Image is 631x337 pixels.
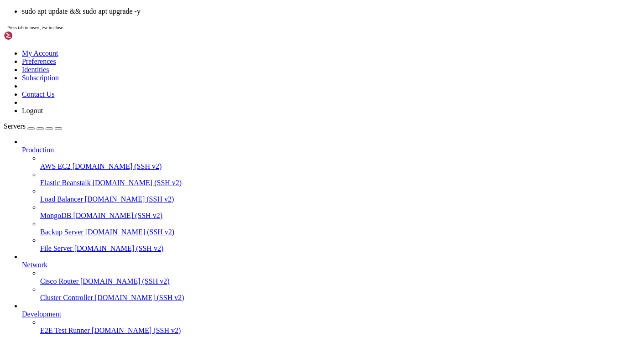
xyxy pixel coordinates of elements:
span: Cisco Router [40,277,78,285]
span: Cluster Controller [40,294,93,301]
li: sudo apt update && sudo apt upgrade -y [22,7,627,16]
img: Shellngn [4,31,56,40]
li: Cisco Router [DOMAIN_NAME] (SSH v2) [40,269,627,285]
span: AWS EC2 [40,162,71,170]
li: Elastic Beanstalk [DOMAIN_NAME] (SSH v2) [40,171,627,187]
a: AWS EC2 [DOMAIN_NAME] (SSH v2) [40,162,627,171]
x-row: 111 of these updates are standard security updates. [4,125,511,133]
a: Development [22,310,627,318]
span: Elastic Beanstalk [40,179,91,187]
span: Development [22,310,61,318]
span: Press tab to insert, esc to close. [7,25,64,30]
a: Logout [22,107,43,114]
x-row: root@tucan-01:~# sudo apt update && sudo apt up [4,246,511,254]
a: File Server [DOMAIN_NAME] (SSH v2) [40,244,627,253]
span: Backup Server [40,228,83,236]
a: Backup Server [DOMAIN_NAME] (SSH v2) [40,228,627,236]
x-row: The programs included with the Ubuntu system are free software; [4,193,511,201]
span: [DOMAIN_NAME] (SSH v2) [95,294,184,301]
li: Cluster Controller [DOMAIN_NAME] (SSH v2) [40,285,627,302]
span: [DOMAIN_NAME] (SSH v2) [85,228,175,236]
span: Production [22,146,54,154]
x-row: Ubuntu comes with ABSOLUTELY NO WARRANTY, to the extent permitted by [4,223,511,231]
x-row: * Documentation: [URL][DOMAIN_NAME] [4,19,511,26]
li: Load Balancer [DOMAIN_NAME] (SSH v2) [40,187,627,203]
li: File Server [DOMAIN_NAME] (SSH v2) [40,236,627,253]
a: Identities [22,66,49,73]
a: Servers [4,122,62,130]
span: Servers [4,122,26,130]
a: Load Balancer [DOMAIN_NAME] (SSH v2) [40,195,627,203]
span: File Server [40,244,73,252]
a: Elastic Beanstalk [DOMAIN_NAME] (SSH v2) [40,179,627,187]
x-row: Swap usage: 0% [4,87,511,95]
span: [DOMAIN_NAME] (SSH v2) [85,195,174,203]
x-row: Memory usage: 1% IPv4 address for eth0: [TECHNICAL_ID] [4,79,511,87]
a: Cisco Router [DOMAIN_NAME] (SSH v2) [40,277,627,285]
x-row: * Support: [URL][DOMAIN_NAME] [4,34,511,42]
li: Development [22,302,627,335]
span: [DOMAIN_NAME] (SSH v2) [73,212,162,219]
a: Network [22,261,627,269]
span: [DOMAIN_NAME] (SSH v2) [92,327,181,334]
a: Production [22,146,627,154]
x-row: the exact distribution terms for each program are described in the [4,201,511,208]
x-row: *** System restart required *** [4,178,511,186]
x-row: Welcome to Ubuntu 24.04.3 LTS (GNU/Linux 6.8.0-54-generic x86_64) [4,4,511,11]
x-row: Expanded Security Maintenance for Applications is not enabled. [4,102,511,110]
a: MongoDB [DOMAIN_NAME] (SSH v2) [40,212,627,220]
x-row: Usage of /: 0.7% of 308.93GB Users logged in: 0 [4,72,511,80]
x-row: System load: 0.89 Processes: 223 [4,64,511,72]
span: [DOMAIN_NAME] (SSH v2) [93,179,182,187]
a: My Account [22,49,58,57]
x-row: Enable ESM Apps to receive additional future security updates. [4,148,511,156]
x-row: System information as of [DATE] [4,49,511,57]
span: Load Balancer [40,195,83,203]
li: MongoDB [DOMAIN_NAME] (SSH v2) [40,203,627,220]
a: Preferences [22,57,56,65]
li: Backup Server [DOMAIN_NAME] (SSH v2) [40,220,627,236]
li: E2E Test Runner [DOMAIN_NAME] (SSH v2) [40,318,627,335]
a: Contact Us [22,90,55,98]
li: Network [22,253,627,302]
span: [DOMAIN_NAME] (SSH v2) [73,162,162,170]
x-row: To see these additional updates run: apt list --upgradable [4,133,511,140]
span: MongoDB [40,212,71,219]
a: Subscription [22,74,59,82]
li: AWS EC2 [DOMAIN_NAME] (SSH v2) [40,154,627,171]
x-row: See [URL][DOMAIN_NAME] or run: sudo pro status [4,156,511,163]
x-row: individual files in /usr/share/doc/*/copyright. [4,208,511,216]
li: Production [22,138,627,253]
div: (47, 32) [184,246,188,254]
span: E2E Test Runner [40,327,90,334]
span: [DOMAIN_NAME] (SSH v2) [74,244,164,252]
span: [DOMAIN_NAME] (SSH v2) [80,277,170,285]
a: Cluster Controller [DOMAIN_NAME] (SSH v2) [40,294,627,302]
x-row: 192 updates can be applied immediately. [4,117,511,125]
a: E2E Test Runner [DOMAIN_NAME] (SSH v2) [40,327,627,335]
x-row: * Management: [URL][DOMAIN_NAME] [4,26,511,34]
x-row: applicable law. [4,231,511,239]
span: Network [22,261,47,269]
